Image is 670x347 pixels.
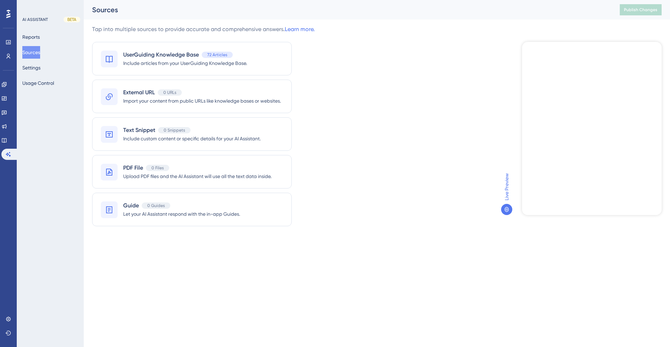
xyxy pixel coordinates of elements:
span: 0 URLs [163,90,176,95]
span: Include articles from your UserGuiding Knowledge Base. [123,59,247,67]
span: 0 Files [151,165,164,171]
button: Usage Control [22,77,54,89]
span: PDF File [123,164,143,172]
span: Publish Changes [624,7,657,13]
span: External URL [123,88,155,97]
a: Learn more. [285,26,315,32]
button: Sources [22,46,40,59]
button: Settings [22,61,40,74]
span: Guide [123,201,139,210]
div: AI ASSISTANT [22,17,48,22]
button: Publish Changes [620,4,662,15]
span: 0 Snippets [164,127,185,133]
span: 72 Articles [207,52,227,58]
span: Upload PDF files and the AI Assistant will use all the text data inside. [123,172,271,180]
span: Import your content from public URLs like knowledge bases or websites. [123,97,281,105]
span: Live Preview [502,173,511,200]
span: 0 Guides [147,203,165,208]
button: Reports [22,31,40,43]
span: Let your AI Assistant respond with the in-app Guides. [123,210,240,218]
span: UserGuiding Knowledge Base [123,51,199,59]
div: Tap into multiple sources to provide accurate and comprehensive answers. [92,25,315,34]
span: Include custom content or specific details for your AI Assistant. [123,134,261,143]
div: BETA [64,17,80,22]
iframe: UserGuiding AI Assistant [522,42,662,215]
span: Text Snippet [123,126,155,134]
div: Sources [92,5,602,15]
